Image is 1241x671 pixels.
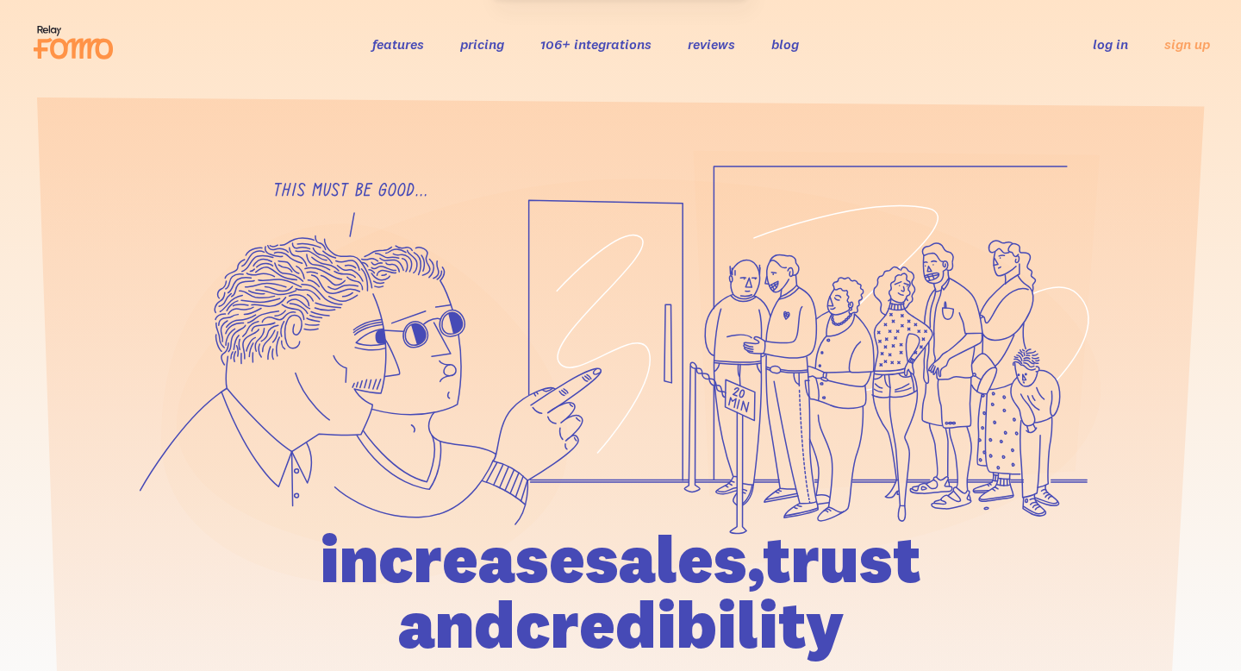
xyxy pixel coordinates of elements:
[460,35,504,53] a: pricing
[771,35,799,53] a: blog
[540,35,652,53] a: 106+ integrations
[688,35,735,53] a: reviews
[1164,35,1210,53] a: sign up
[1093,35,1128,53] a: log in
[221,526,1020,657] h1: increase sales, trust and credibility
[372,35,424,53] a: features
